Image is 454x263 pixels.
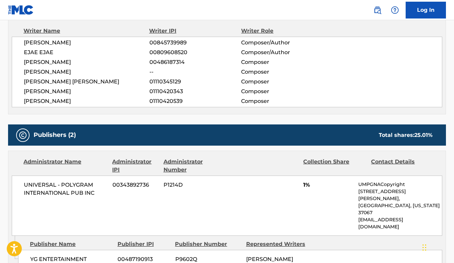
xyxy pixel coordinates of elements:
h5: Publishers (2) [34,131,76,139]
div: Writer Role [241,27,325,35]
div: Writer Name [24,27,149,35]
img: search [373,6,381,14]
span: [PERSON_NAME] [24,58,149,66]
span: Composer/Author [241,39,325,47]
span: Composer [241,58,325,66]
div: Administrator Name [24,158,107,174]
span: Composer [241,68,325,76]
p: UMPGNACopyright [358,181,442,188]
span: [PERSON_NAME] [24,39,149,47]
span: Composer [241,87,325,96]
div: Publisher Name [30,240,112,248]
div: Publisher Number [175,240,241,248]
span: Composer/Author [241,48,325,57]
div: Publisher IPI [118,240,170,248]
span: [PERSON_NAME] [24,87,149,96]
div: Writer IPI [149,27,241,35]
span: -- [149,68,241,76]
p: [STREET_ADDRESS][PERSON_NAME], [358,188,442,202]
img: MLC Logo [8,5,34,15]
span: 01110420343 [149,87,241,96]
span: 00486187314 [149,58,241,66]
span: UNIVERSAL - POLYGRAM INTERNATIONAL PUB INC [24,181,107,197]
div: Collection Share [303,158,366,174]
div: Drag [422,237,426,258]
span: 00343892736 [112,181,158,189]
div: Administrator Number [164,158,226,174]
span: P1214D [164,181,226,189]
img: help [391,6,399,14]
img: Publishers [19,131,27,139]
p: [EMAIL_ADDRESS][DOMAIN_NAME] [358,216,442,230]
div: Total shares: [379,131,433,139]
p: [GEOGRAPHIC_DATA], [US_STATE] 37067 [358,202,442,216]
span: 01110420539 [149,97,241,105]
iframe: Chat Widget [420,231,454,263]
div: Contact Details [371,158,434,174]
span: [PERSON_NAME] [24,68,149,76]
div: Help [388,3,402,17]
span: 25.01 % [414,132,433,138]
div: Administrator IPI [112,158,158,174]
span: 1% [303,181,353,189]
span: [PERSON_NAME] [PERSON_NAME] [24,78,149,86]
span: EJAE EJAE [24,48,149,57]
span: [PERSON_NAME] [246,256,293,262]
span: Composer [241,97,325,105]
span: Composer [241,78,325,86]
a: Public Search [371,3,384,17]
span: [PERSON_NAME] [24,97,149,105]
span: 00845739989 [149,39,241,47]
div: Represented Writers [246,240,312,248]
a: Log In [406,2,446,18]
span: 00809608520 [149,48,241,57]
span: 01110345129 [149,78,241,86]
